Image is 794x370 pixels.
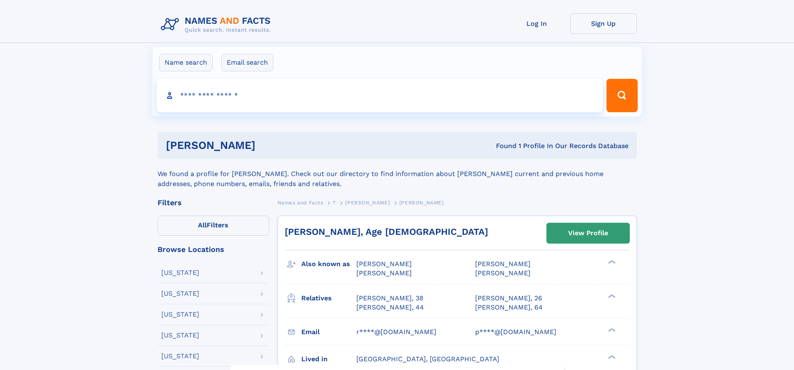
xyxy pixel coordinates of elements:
[161,332,199,339] div: [US_STATE]
[399,200,444,206] span: [PERSON_NAME]
[568,224,608,243] div: View Profile
[376,141,629,151] div: Found 1 Profile In Our Records Database
[301,291,356,305] h3: Relatives
[301,325,356,339] h3: Email
[301,257,356,271] h3: Also known as
[158,216,269,236] label: Filters
[345,200,390,206] span: [PERSON_NAME]
[285,227,488,237] a: [PERSON_NAME], Age [DEMOGRAPHIC_DATA]
[159,54,213,71] label: Name search
[158,159,637,189] div: We found a profile for [PERSON_NAME]. Check out our directory to find information about [PERSON_N...
[333,200,336,206] span: T
[356,294,423,303] a: [PERSON_NAME], 38
[157,79,603,112] input: search input
[475,294,542,303] a: [PERSON_NAME], 26
[606,259,616,265] div: ❯
[606,354,616,360] div: ❯
[301,352,356,366] h3: Lived in
[278,197,323,208] a: Names and Facts
[356,303,424,312] a: [PERSON_NAME], 44
[166,140,376,151] h1: [PERSON_NAME]
[158,246,269,253] div: Browse Locations
[161,290,199,297] div: [US_STATE]
[475,303,543,312] a: [PERSON_NAME], 64
[475,269,531,277] span: [PERSON_NAME]
[356,355,499,363] span: [GEOGRAPHIC_DATA], [GEOGRAPHIC_DATA]
[503,13,570,34] a: Log In
[606,79,637,112] button: Search Button
[198,221,207,229] span: All
[333,197,336,208] a: T
[158,199,269,206] div: Filters
[161,269,199,276] div: [US_STATE]
[161,353,199,360] div: [US_STATE]
[345,197,390,208] a: [PERSON_NAME]
[356,260,412,268] span: [PERSON_NAME]
[606,327,616,332] div: ❯
[606,293,616,299] div: ❯
[356,269,412,277] span: [PERSON_NAME]
[475,260,531,268] span: [PERSON_NAME]
[221,54,273,71] label: Email search
[158,13,278,36] img: Logo Names and Facts
[547,223,629,243] a: View Profile
[570,13,637,34] a: Sign Up
[161,311,199,318] div: [US_STATE]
